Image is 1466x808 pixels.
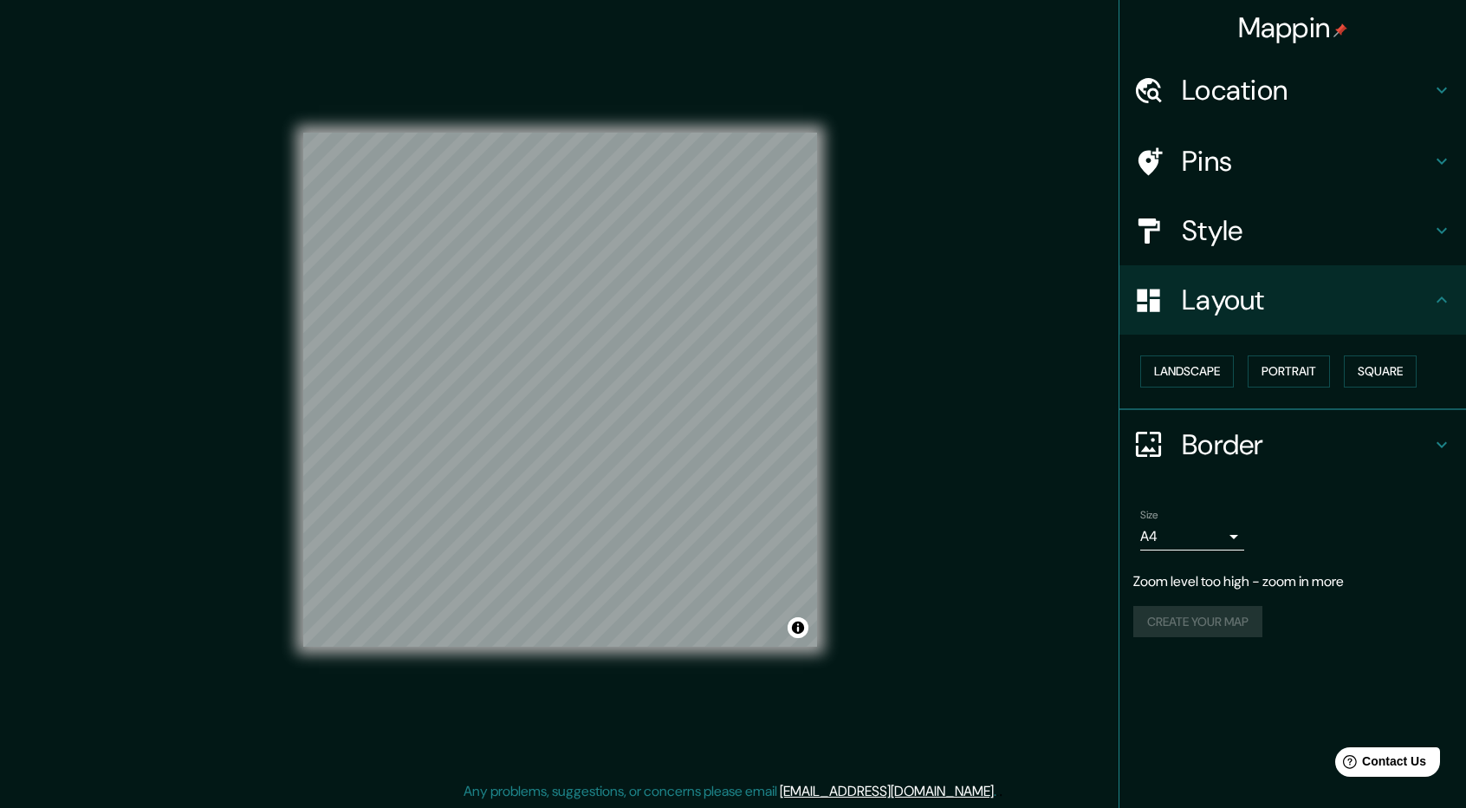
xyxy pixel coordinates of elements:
[1248,355,1330,388] button: Portrait
[999,781,1002,802] div: .
[780,782,994,800] a: [EMAIL_ADDRESS][DOMAIN_NAME]
[1119,265,1466,335] div: Layout
[1119,127,1466,196] div: Pins
[1333,23,1347,37] img: pin-icon.png
[1182,427,1431,462] h4: Border
[1344,355,1417,388] button: Square
[1182,283,1431,317] h4: Layout
[1119,55,1466,125] div: Location
[1182,144,1431,179] h4: Pins
[1119,196,1466,265] div: Style
[303,133,817,647] canvas: Map
[1140,523,1244,551] div: A4
[996,781,999,802] div: .
[1119,410,1466,479] div: Border
[788,617,808,638] button: Toggle attribution
[1140,507,1158,522] label: Size
[1182,213,1431,248] h4: Style
[1133,571,1452,592] p: Zoom level too high - zoom in more
[1312,740,1447,789] iframe: Help widget launcher
[1238,10,1348,45] h4: Mappin
[1182,73,1431,108] h4: Location
[464,781,996,802] p: Any problems, suggestions, or concerns please email .
[1140,355,1234,388] button: Landscape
